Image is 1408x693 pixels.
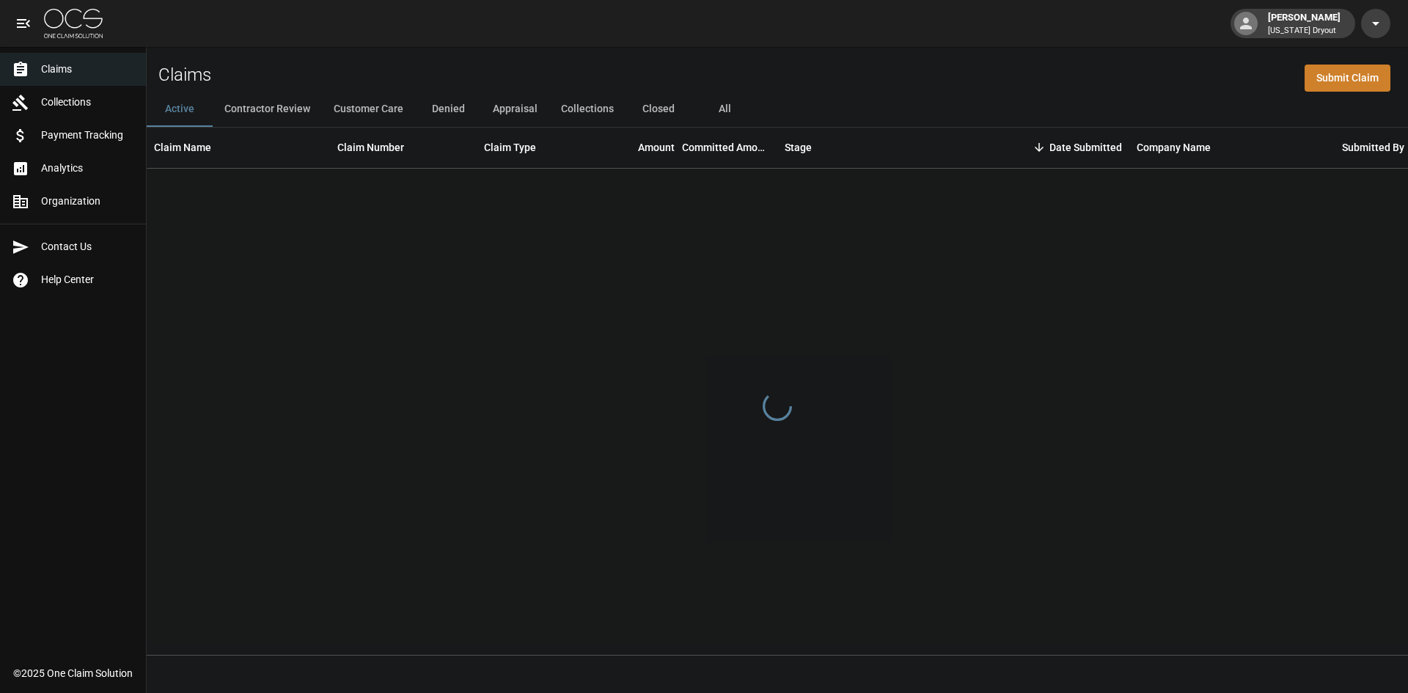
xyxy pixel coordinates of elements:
[154,127,211,168] div: Claim Name
[337,127,404,168] div: Claim Number
[1129,127,1335,168] div: Company Name
[41,62,134,77] span: Claims
[1268,25,1341,37] p: [US_STATE] Dryout
[158,65,211,86] h2: Claims
[147,92,1408,127] div: dynamic tabs
[41,161,134,176] span: Analytics
[41,239,134,254] span: Contact Us
[41,128,134,143] span: Payment Tracking
[484,127,536,168] div: Claim Type
[1342,127,1404,168] div: Submitted By
[1029,137,1049,158] button: Sort
[147,92,213,127] button: Active
[415,92,481,127] button: Denied
[13,666,133,681] div: © 2025 One Claim Solution
[213,92,322,127] button: Contractor Review
[626,92,692,127] button: Closed
[997,127,1129,168] div: Date Submitted
[1137,127,1211,168] div: Company Name
[682,127,777,168] div: Committed Amount
[587,127,682,168] div: Amount
[41,95,134,110] span: Collections
[638,127,675,168] div: Amount
[322,92,415,127] button: Customer Care
[682,127,770,168] div: Committed Amount
[785,127,812,168] div: Stage
[41,194,134,209] span: Organization
[1049,127,1122,168] div: Date Submitted
[777,127,997,168] div: Stage
[477,127,587,168] div: Claim Type
[330,127,477,168] div: Claim Number
[1305,65,1390,92] a: Submit Claim
[147,127,330,168] div: Claim Name
[41,272,134,287] span: Help Center
[549,92,626,127] button: Collections
[481,92,549,127] button: Appraisal
[44,9,103,38] img: ocs-logo-white-transparent.png
[692,92,758,127] button: All
[9,9,38,38] button: open drawer
[1262,10,1346,37] div: [PERSON_NAME]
